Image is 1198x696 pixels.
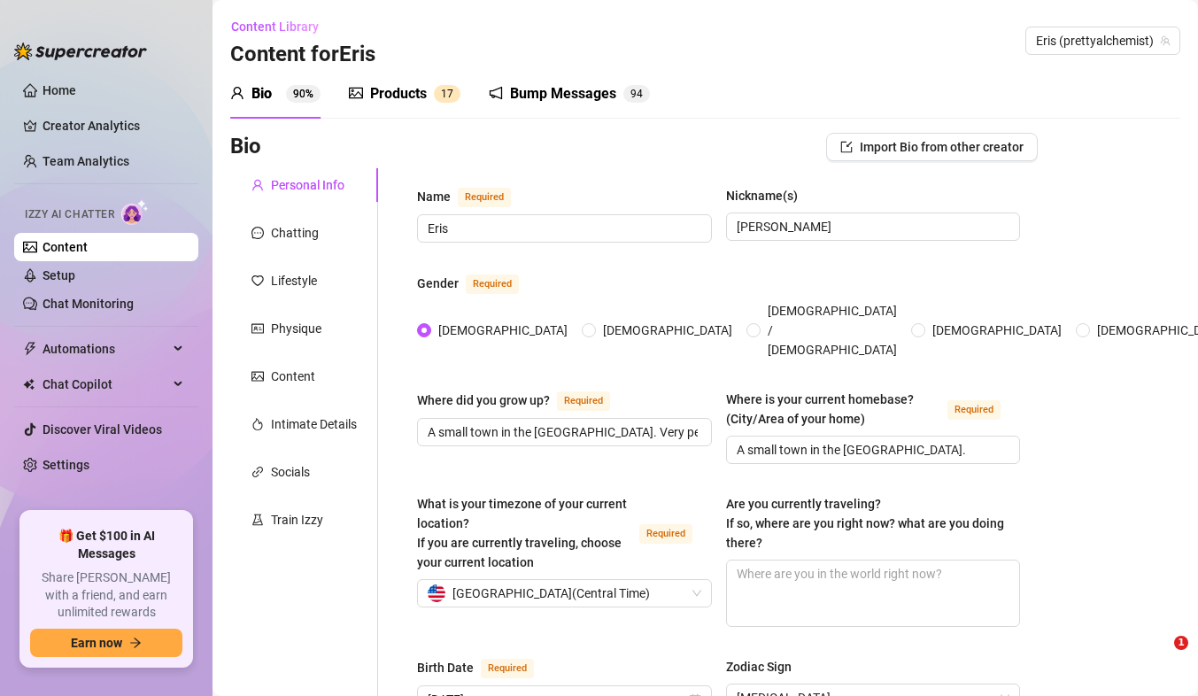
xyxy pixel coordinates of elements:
[726,657,792,677] div: Zodiac Sign
[14,43,147,60] img: logo-BBDzfeDw.svg
[230,86,244,100] span: user
[630,88,637,100] span: 9
[481,659,534,678] span: Required
[557,391,610,411] span: Required
[596,321,739,340] span: [DEMOGRAPHIC_DATA]
[230,12,333,41] button: Content Library
[43,370,168,398] span: Chat Copilot
[43,268,75,282] a: Setup
[510,83,616,104] div: Bump Messages
[452,580,650,607] span: [GEOGRAPHIC_DATA] ( Central Time )
[230,41,375,69] h3: Content for Eris
[43,458,89,472] a: Settings
[639,524,692,544] span: Required
[826,133,1038,161] button: Import Bio from other creator
[251,275,264,287] span: heart
[1174,636,1188,650] span: 1
[30,629,182,657] button: Earn nowarrow-right
[417,273,538,294] label: Gender
[251,322,264,335] span: idcard
[121,199,149,225] img: AI Chatter
[43,297,134,311] a: Chat Monitoring
[43,335,168,363] span: Automations
[761,301,904,360] span: [DEMOGRAPHIC_DATA] / [DEMOGRAPHIC_DATA]
[251,83,272,104] div: Bio
[417,187,451,206] div: Name
[947,400,1001,420] span: Required
[43,83,76,97] a: Home
[271,367,315,386] div: Content
[466,275,519,294] span: Required
[251,514,264,526] span: experiment
[726,390,1021,429] label: Where is your current homebase? (City/Area of your home)
[417,186,530,207] label: Name
[637,88,643,100] span: 4
[726,657,804,677] label: Zodiac Sign
[71,636,122,650] span: Earn now
[251,227,264,239] span: message
[417,391,550,410] div: Where did you grow up?
[417,658,474,677] div: Birth Date
[251,370,264,383] span: picture
[30,569,182,622] span: Share [PERSON_NAME] with a friend, and earn unlimited rewards
[417,657,553,678] label: Birth Date
[1036,27,1170,54] span: Eris (prettyalchemist)
[251,418,264,430] span: fire
[1160,35,1171,46] span: team
[737,440,1007,460] input: Where is your current homebase? (City/Area of your home)
[271,319,321,338] div: Physique
[370,83,427,104] div: Products
[434,85,460,103] sup: 17
[925,321,1069,340] span: [DEMOGRAPHIC_DATA]
[428,584,445,602] img: us
[726,497,1004,550] span: Are you currently traveling? If so, where are you right now? what are you doing there?
[25,206,114,223] span: Izzy AI Chatter
[43,240,88,254] a: Content
[489,86,503,100] span: notification
[129,637,142,649] span: arrow-right
[271,175,344,195] div: Personal Info
[271,462,310,482] div: Socials
[726,186,810,205] label: Nickname(s)
[43,154,129,168] a: Team Analytics
[840,141,853,153] span: import
[417,497,627,569] span: What is your timezone of your current location? If you are currently traveling, choose your curre...
[1138,636,1180,678] iframe: Intercom live chat
[417,274,459,293] div: Gender
[271,223,319,243] div: Chatting
[251,466,264,478] span: link
[726,390,941,429] div: Where is your current homebase? (City/Area of your home)
[417,390,630,411] label: Where did you grow up?
[43,112,184,140] a: Creator Analytics
[30,528,182,562] span: 🎁 Get $100 in AI Messages
[230,133,261,161] h3: Bio
[860,140,1024,154] span: Import Bio from other creator
[251,179,264,191] span: user
[349,86,363,100] span: picture
[43,422,162,437] a: Discover Viral Videos
[231,19,319,34] span: Content Library
[271,510,323,530] div: Train Izzy
[726,186,798,205] div: Nickname(s)
[428,422,698,442] input: Where did you grow up?
[623,85,650,103] sup: 94
[23,342,37,356] span: thunderbolt
[428,219,698,238] input: Name
[271,271,317,290] div: Lifestyle
[441,88,447,100] span: 1
[431,321,575,340] span: [DEMOGRAPHIC_DATA]
[271,414,357,434] div: Intimate Details
[23,378,35,391] img: Chat Copilot
[737,217,1007,236] input: Nickname(s)
[286,85,321,103] sup: 90%
[447,88,453,100] span: 7
[458,188,511,207] span: Required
